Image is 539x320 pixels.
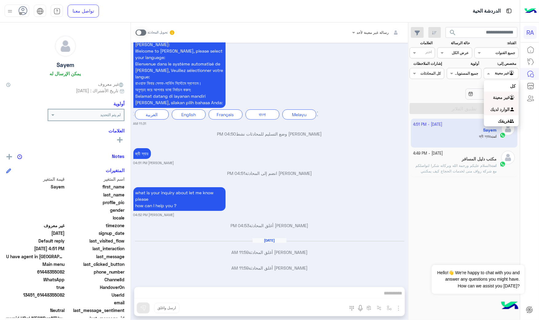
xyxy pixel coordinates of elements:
span: last_message [66,253,125,260]
span: last_interaction [66,245,125,252]
span: null [6,299,65,306]
img: INBOX.AGENTFILTER.YOURTEAM [509,119,516,125]
p: [PERSON_NAME] وضع التسليم للمحادثات نشط [133,131,406,137]
img: tab [37,8,44,15]
a: tab [51,5,63,18]
label: حالة الرسالة [438,40,470,46]
label: العلامات [410,40,433,46]
img: add [6,154,12,160]
small: 11:31 AM [133,121,147,126]
a: تواصل معنا [68,5,99,18]
span: last_clicked_button [66,261,125,267]
span: انت [491,163,497,168]
img: notes [17,154,22,159]
span: 04:53 PM [231,223,250,228]
label: إشارات الملاحظات [410,61,442,66]
b: : [490,163,497,168]
span: 61448355082 [6,269,65,275]
span: last_name [66,192,125,198]
span: Main menu [6,261,65,267]
span: 2025-09-30T13:51:39.635Z [6,245,65,252]
img: INBOX.AGENTFILTER.UNASSIGNED [509,95,516,101]
h5: Sayem [57,61,74,69]
label: مخصص إلى: [485,61,516,66]
img: tab [505,7,513,15]
p: 30/9/2025, 11:31 AM [133,33,226,108]
img: INBOX.AGENTFILTER.YOURINBOX [509,107,516,113]
h6: أولوية [113,101,124,106]
b: لم يتم التحديد [100,113,121,117]
span: غير معروف [6,222,65,229]
span: phone_number [66,269,125,275]
small: تحويل المحادثة [148,30,168,35]
span: first_name [66,184,125,190]
p: 30/9/2025, 4:51 PM [133,148,151,159]
div: اختر [425,49,433,56]
label: تحديد الفترة الزمنية [447,81,516,87]
span: 04:51 PM [227,171,245,176]
img: defaultAdmin.png [55,36,76,57]
span: 2 [6,276,65,283]
img: Logo [525,5,537,18]
span: غير معروف [98,81,124,87]
button: ارسل واغلق [154,303,179,313]
span: 2025-09-29T15:44:05.451Z [6,230,65,236]
span: last_message_sentiment [66,307,125,314]
span: اسم المتغير [66,176,125,182]
span: null [6,215,65,221]
span: true [6,284,65,290]
p: [PERSON_NAME] أغلق المحادثة [133,249,406,255]
p: [PERSON_NAME] انضم إلى المحادثة [133,170,406,176]
small: [DATE] - 4:49 PM [413,151,443,156]
span: last_visited_flow [66,238,125,244]
span: ChannelId [66,276,125,283]
span: UserId [66,292,125,298]
h5: مكتب دليل المسافر [462,156,497,162]
span: HandoverOn [66,284,125,290]
span: 0 [6,307,65,314]
img: hulul-logo.png [499,295,521,317]
span: gender [66,207,125,213]
span: null [6,207,65,213]
label: القناة: [475,40,517,46]
div: Français [209,109,242,120]
span: signup_date [66,230,125,236]
div: বাংলা [246,109,279,120]
button: search [446,27,461,40]
img: profile [6,7,14,15]
span: رسالة غير معينة لأحد [357,30,389,35]
p: [PERSON_NAME] أغلق المحادثة [133,265,406,271]
small: [PERSON_NAME] 04:51 PM [133,160,174,165]
h6: Notes [112,153,124,159]
span: تاريخ الأشتراك : [DATE] [76,87,118,94]
span: Hello!👋 We're happy to chat with you and answer any questions you might have. How can we assist y... [432,265,524,294]
img: defaultAdmin.png [501,151,515,164]
h6: [DATE] [253,238,286,243]
b: فريقك [498,118,509,124]
span: U have agent in Bangladesh? [6,253,65,260]
div: العربية [135,109,169,120]
ng-dropdown-panel: Options list [484,80,519,126]
span: timezone [66,222,125,229]
span: 11:59 AM [231,250,249,255]
p: [PERSON_NAME] أغلق المحادثة [133,222,406,229]
span: locale [66,215,125,221]
span: Sayem [6,184,65,190]
h6: يمكن الإرسال له [50,71,81,76]
b: كل [510,83,516,89]
small: [PERSON_NAME] 04:52 PM [133,212,175,217]
span: 11:59 AM [231,265,249,271]
span: email [66,299,125,306]
span: 13451_61448355082 [6,292,65,298]
p: الدردشة الحية [473,7,501,15]
div: RA [524,26,537,39]
label: أولوية [447,61,479,66]
span: قيمة المتغير [6,176,65,182]
p: 30/9/2025, 4:52 PM [133,187,226,211]
button: تطبيق الفلاتر [410,103,519,114]
img: WhatsApp [500,161,506,167]
span: السلام عليكم ورحمة الله وبركاته شكرا لتواصلكم مع شركة رواف منى لخدمات الحجاج كيف يمكنني مساعدتكم؟ [415,163,497,179]
div: English [172,109,206,120]
img: tab [53,8,61,15]
h6: العلامات [6,128,124,133]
